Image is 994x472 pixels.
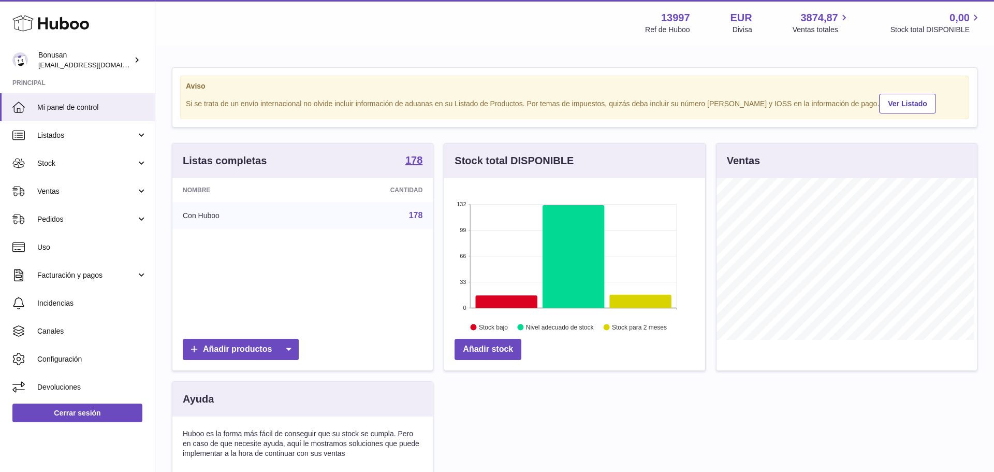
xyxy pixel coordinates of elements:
div: Divisa [733,25,752,35]
a: Añadir stock [455,339,521,360]
strong: EUR [730,11,752,25]
h3: Stock total DISPONIBLE [455,154,574,168]
text: 0 [463,305,466,311]
span: 3874,87 [800,11,838,25]
text: Stock para 2 meses [612,324,667,331]
span: Stock total DISPONIBLE [890,25,982,35]
span: Pedidos [37,214,136,224]
span: Ventas [37,187,136,196]
span: [EMAIL_ADDRESS][DOMAIN_NAME] [38,61,152,69]
img: info@bonusan.es [12,52,28,68]
span: Configuración [37,354,147,364]
span: Canales [37,326,147,336]
strong: 178 [405,155,422,165]
a: 178 [409,211,423,220]
text: Nivel adecuado de stock [526,324,594,331]
text: Stock bajo [479,324,508,331]
a: 3874,87 Ventas totales [793,11,850,35]
th: Nombre [172,178,308,202]
span: Devoluciones [37,382,147,392]
span: Listados [37,131,136,140]
span: Facturación y pagos [37,270,136,280]
text: 132 [457,201,466,207]
div: Bonusan [38,50,131,70]
h3: Ayuda [183,392,214,406]
div: Ref de Huboo [645,25,690,35]
text: 33 [460,279,466,285]
a: 0,00 Stock total DISPONIBLE [890,11,982,35]
span: 0,00 [949,11,970,25]
span: Stock [37,159,136,168]
a: Añadir productos [183,339,299,360]
span: Mi panel de control [37,103,147,112]
text: 66 [460,253,466,259]
p: Huboo es la forma más fácil de conseguir que su stock se cumpla. Pero en caso de que necesite ayu... [183,429,422,459]
span: Incidencias [37,298,147,308]
th: Cantidad [308,178,433,202]
a: Ver Listado [879,94,935,113]
strong: Aviso [186,81,963,91]
h3: Listas completas [183,154,267,168]
a: Cerrar sesión [12,404,142,422]
span: Uso [37,242,147,252]
text: 99 [460,227,466,233]
span: Ventas totales [793,25,850,35]
strong: 13997 [661,11,690,25]
td: Con Huboo [172,202,308,229]
div: Si se trata de un envío internacional no olvide incluir información de aduanas en su Listado de P... [186,92,963,113]
h3: Ventas [727,154,760,168]
a: 178 [405,155,422,167]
